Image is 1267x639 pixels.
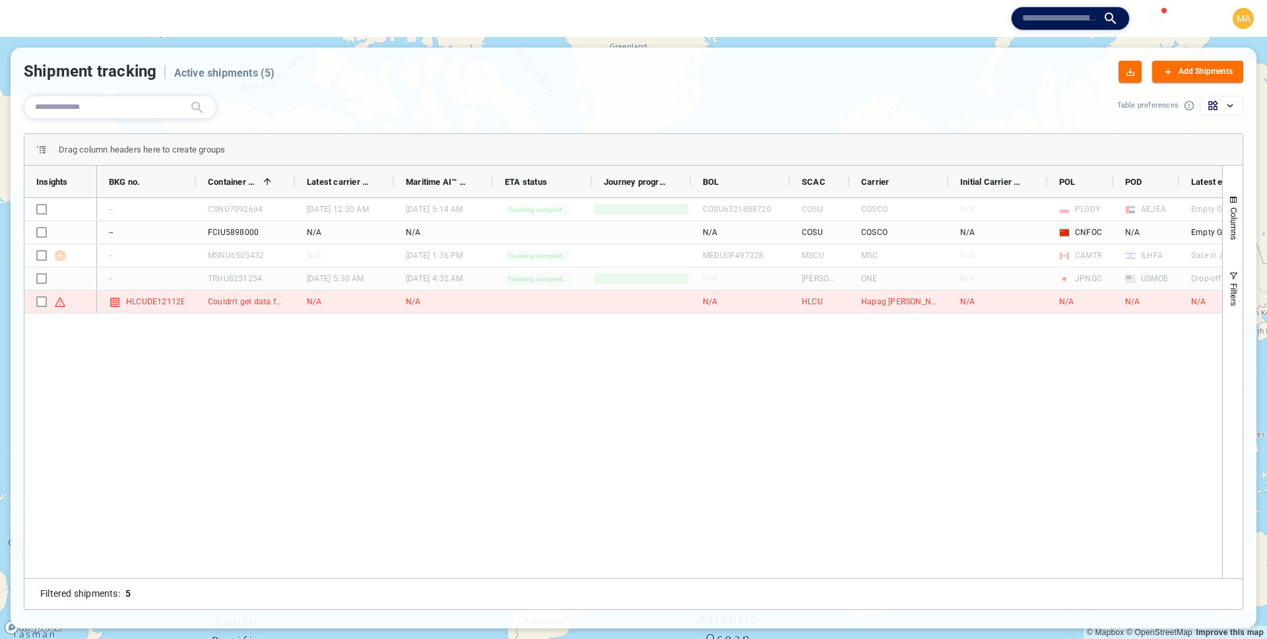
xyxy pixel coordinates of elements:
div: Press SPACE to select this row. [24,221,97,244]
button: Home [98,7,140,30]
div: MSC [861,250,878,261]
div: COSU6321888720 [703,203,771,215]
div: Drop-off at POSTPOD [1191,273,1266,285]
span: Journey progress [604,177,668,187]
div: FCIU5898000 [208,226,259,238]
div: Press SPACE to select this row. [24,290,97,314]
span: 5:30 am [333,273,364,285]
span: Latest carrier ETD/ATD [307,177,372,187]
div: CAMTR [1072,247,1105,264]
span: 4:32 am [432,273,463,285]
div: MSNU6505432 [208,250,264,261]
div: United States [1125,274,1136,283]
span: Maritime AI™ Predictive ETA [406,177,471,187]
a: Rule engine [371,7,425,30]
div: Empty Gate in at [GEOGRAPHIC_DATA] [1191,226,1266,238]
div: -- [109,273,113,285]
iframe: Chat [1211,580,1257,629]
div: ILHFA [1138,247,1165,264]
button: Add Shipments [1152,61,1243,83]
div: USMOB [1138,270,1171,287]
span: 12:30 am [333,203,369,215]
div: HLCU [802,296,823,308]
div: Poland [1059,205,1070,214]
div: MEDUOF497228 [703,250,763,261]
div: TRHU8251254 [208,273,262,285]
span: Filters [1229,283,1239,306]
p: N/A [960,226,975,238]
span: [DATE] [307,203,331,215]
span: Containers of interest [637,11,734,26]
p: N/A [406,296,421,308]
a: Compliance service tool [521,7,622,30]
div: Canada [1059,251,1070,260]
a: Map [156,7,187,30]
button: Containers of interest [632,7,746,30]
p: N/A [1125,226,1140,238]
div: COSU [802,203,823,215]
span: [DATE] [406,203,430,215]
div: Japan [1059,274,1070,283]
div: United Arab Emirates [1125,205,1136,214]
a: Webhooks Portal [436,7,510,30]
div: ONE [861,273,878,285]
h6: Filtered shipments : [40,587,120,601]
div: [PERSON_NAME] [802,273,837,285]
span: [DATE] [406,273,430,285]
div: CNFOC [1072,224,1105,241]
p: N/A [307,250,322,261]
h6: 5 [125,588,131,599]
div: Gate in at POD [1191,250,1245,261]
div: MSCU [802,250,824,261]
a: Home [102,7,136,30]
p: N/A [703,226,718,238]
span: ETA status [505,177,547,187]
span: BOL [703,177,719,187]
span: 5:14 am [432,203,463,215]
p: N/A [703,296,718,308]
span: Container no. [208,177,258,187]
p: N/A [703,273,718,285]
div: -- [109,203,113,215]
div: Add Shipments [1176,62,1235,81]
div: COSCO [861,226,888,238]
div: AEJEA [1138,201,1169,218]
div: Row Groups [59,145,225,154]
div: Empty Gate in at POSTPOD [1191,203,1266,215]
div: JPNGO [1072,270,1105,287]
a: Explore companies [278,7,360,30]
div: Press SPACE to select this row. [24,198,97,221]
span: POD [1125,177,1142,187]
p: Couldn't get data for this shipment [208,296,283,308]
button: Map [150,7,193,30]
span: Columns [1229,207,1239,240]
span: POL [1059,177,1076,187]
h5: | [156,61,174,82]
h6: Active shipments ( 5 ) [174,64,275,83]
span: Tracking completed [507,274,568,284]
div: CSNU7092694 [208,203,263,215]
p: N/A [1059,296,1074,308]
p: N/A [960,203,975,215]
button: MA [1230,5,1256,32]
span: 1:36 pm [432,250,463,261]
p: N/A [406,226,421,238]
div: COSCO [861,203,888,215]
div: -- [109,226,113,238]
div: PLGDY [1072,201,1103,218]
span: MA [1237,13,1251,24]
p: N/A [960,250,975,261]
div: Press SPACE to select this row. [24,244,97,267]
span: SCAC [802,177,826,187]
a: Search engine [203,7,267,30]
p: N/A [960,273,975,285]
div: Press SPACE to select this row. [24,267,97,290]
div: China [1059,228,1070,237]
div: Notification center [1185,11,1201,26]
span: [DATE] [307,273,331,285]
p: Table preferences [1117,100,1179,111]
